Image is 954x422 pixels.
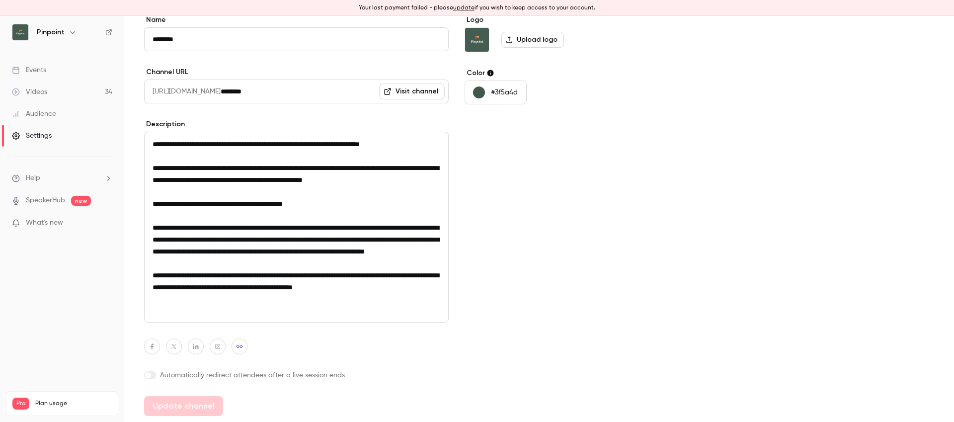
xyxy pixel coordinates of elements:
[37,27,65,37] h6: Pinpoint
[465,68,617,78] label: Color
[12,24,28,40] img: Pinpoint
[379,84,445,99] a: Visit channel
[144,370,449,380] label: Automatically redirect attendees after a live session ends
[12,173,112,183] li: help-dropdown-opener
[12,131,52,141] div: Settings
[35,400,112,408] span: Plan usage
[12,398,29,410] span: Pro
[100,219,112,228] iframe: Noticeable Trigger
[26,173,40,183] span: Help
[465,15,617,52] section: Logo
[359,3,595,12] p: Your last payment failed - please if you wish to keep access to your account.
[465,81,527,104] button: #3f5a4d
[12,109,56,119] div: Audience
[144,80,221,103] span: [URL][DOMAIN_NAME]
[491,87,518,97] p: #3f5a4d
[12,65,46,75] div: Events
[26,195,65,206] a: SpeakerHub
[453,3,475,12] button: update
[144,15,449,25] label: Name
[465,28,489,52] img: Pinpoint
[144,67,449,77] label: Channel URL
[71,196,91,206] span: new
[26,218,63,228] span: What's new
[501,32,564,48] label: Upload logo
[144,119,449,129] label: Description
[465,15,617,25] label: Logo
[12,87,47,97] div: Videos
